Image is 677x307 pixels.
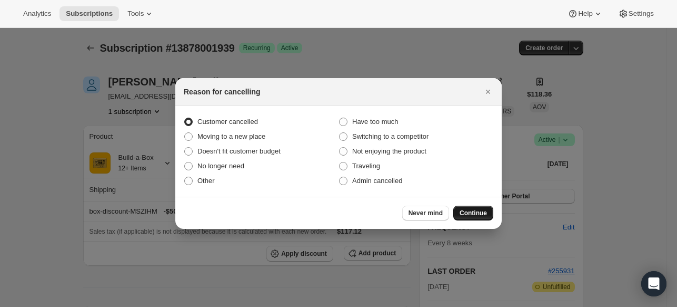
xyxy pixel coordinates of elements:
[197,147,281,155] span: Doesn't fit customer budget
[612,6,660,21] button: Settings
[59,6,119,21] button: Subscriptions
[561,6,609,21] button: Help
[409,209,443,217] span: Never mind
[23,9,51,18] span: Analytics
[402,206,449,220] button: Never mind
[184,87,260,97] h2: Reason for cancelling
[66,9,113,18] span: Subscriptions
[17,6,57,21] button: Analytics
[641,271,666,296] div: Open Intercom Messenger
[121,6,161,21] button: Tools
[460,209,487,217] span: Continue
[127,9,144,18] span: Tools
[352,118,398,126] span: Have too much
[578,9,592,18] span: Help
[352,177,402,185] span: Admin cancelled
[197,177,215,185] span: Other
[453,206,493,220] button: Continue
[352,147,426,155] span: Not enjoying the product
[352,132,429,140] span: Switching to a competitor
[197,118,258,126] span: Customer cancelled
[352,162,380,170] span: Traveling
[481,84,495,99] button: Close
[197,132,265,140] span: Moving to a new place
[197,162,244,170] span: No longer need
[629,9,654,18] span: Settings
